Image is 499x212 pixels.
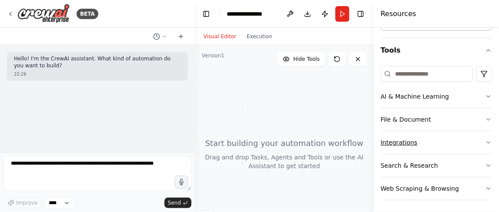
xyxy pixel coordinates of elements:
[198,31,241,42] button: Visual Editor
[77,9,98,19] div: BETA
[17,4,70,23] img: Logo
[293,56,320,63] span: Hide Tools
[16,199,37,206] span: Improve
[164,198,191,208] button: Send
[14,56,181,69] p: Hello! I'm the CrewAI assistant. What kind of automation do you want to build?
[381,177,492,200] button: Web Scraping & Browsing
[200,8,212,20] button: Hide left sidebar
[202,52,224,59] div: Version 1
[241,31,278,42] button: Execution
[168,199,181,206] span: Send
[278,52,325,66] button: Hide Tools
[381,108,492,131] button: File & Document
[14,71,181,77] div: 22:26
[355,8,367,20] button: Hide right sidebar
[227,10,269,18] nav: breadcrumb
[381,85,492,108] button: AI & Machine Learning
[175,176,188,189] button: Click to speak your automation idea
[150,31,171,42] button: Switch to previous chat
[381,154,492,177] button: Search & Research
[381,63,492,207] div: Tools
[381,38,492,63] button: Tools
[3,197,41,209] button: Improve
[381,131,492,154] button: Integrations
[174,31,188,42] button: Start a new chat
[381,9,416,19] h4: Resources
